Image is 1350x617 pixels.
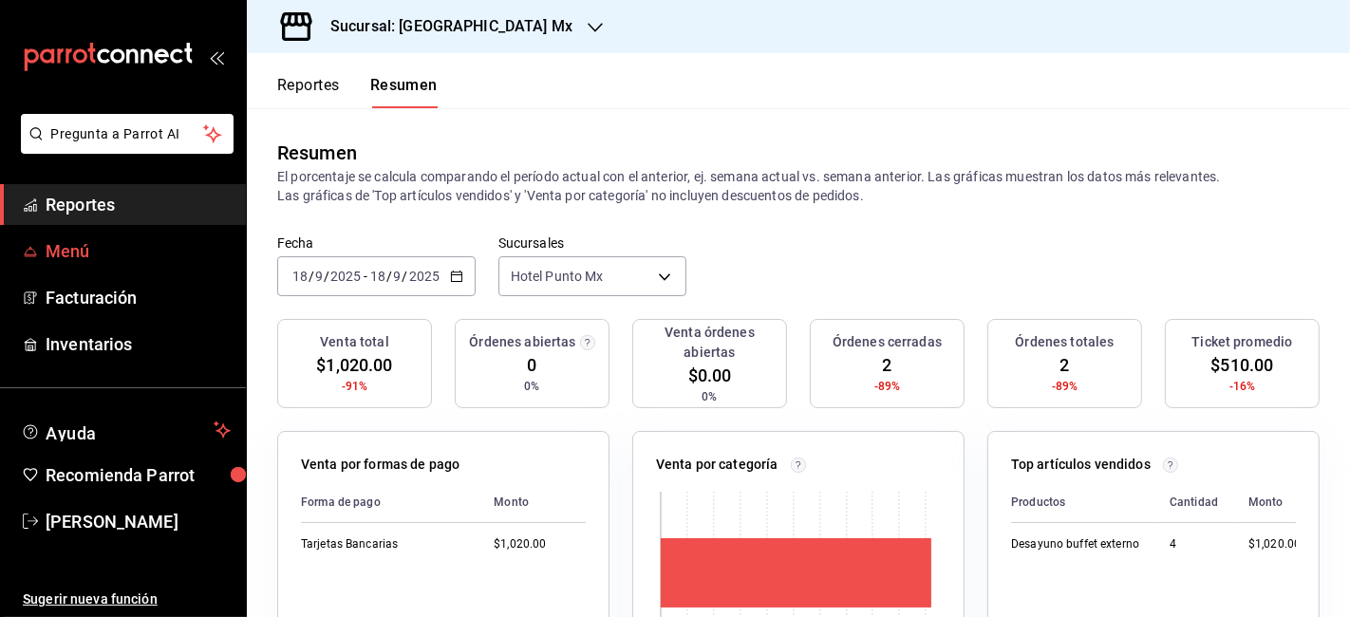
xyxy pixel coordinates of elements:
[277,167,1320,205] p: El porcentaje se calcula comparando el período actual con el anterior, ej. semana actual vs. sema...
[23,589,231,609] span: Sugerir nueva función
[315,15,572,38] h3: Sucursal: [GEOGRAPHIC_DATA] Mx
[1192,332,1293,352] h3: Ticket promedio
[51,124,204,144] span: Pregunta a Parrot AI
[13,138,234,158] a: Pregunta a Parrot AI
[277,237,476,251] label: Fecha
[314,269,324,284] input: --
[478,482,586,523] th: Monto
[46,285,231,310] span: Facturación
[393,269,403,284] input: --
[1248,536,1301,552] div: $1,020.00
[46,419,206,441] span: Ayuda
[301,455,459,475] p: Venta por formas de pago
[1011,536,1139,552] div: Desayuno buffet externo
[309,269,314,284] span: /
[1233,482,1301,523] th: Monto
[874,378,901,395] span: -89%
[641,323,778,363] h3: Venta órdenes abiertas
[1059,352,1069,378] span: 2
[291,269,309,284] input: --
[1011,455,1151,475] p: Top artículos vendidos
[498,237,686,251] label: Sucursales
[511,267,604,286] span: Hotel Punto Mx
[46,238,231,264] span: Menú
[21,114,234,154] button: Pregunta a Parrot AI
[364,269,367,284] span: -
[324,269,329,284] span: /
[277,76,438,108] div: navigation tabs
[1016,332,1115,352] h3: Órdenes totales
[702,388,717,405] span: 0%
[277,76,340,108] button: Reportes
[656,455,778,475] p: Venta por categoría
[46,192,231,217] span: Reportes
[342,378,368,395] span: -91%
[469,332,575,352] h3: Órdenes abiertas
[46,462,231,488] span: Recomienda Parrot
[1052,378,1078,395] span: -89%
[1154,482,1233,523] th: Cantidad
[1170,536,1218,552] div: 4
[386,269,392,284] span: /
[833,332,942,352] h3: Órdenes cerradas
[403,269,408,284] span: /
[1229,378,1256,395] span: -16%
[1211,352,1274,378] span: $510.00
[316,352,392,378] span: $1,020.00
[369,269,386,284] input: --
[524,378,539,395] span: 0%
[209,49,224,65] button: open_drawer_menu
[329,269,362,284] input: ----
[370,76,438,108] button: Resumen
[882,352,891,378] span: 2
[688,363,732,388] span: $0.00
[494,536,586,552] div: $1,020.00
[408,269,441,284] input: ----
[277,139,357,167] div: Resumen
[320,332,388,352] h3: Venta total
[301,536,463,552] div: Tarjetas Bancarias
[46,509,231,534] span: [PERSON_NAME]
[46,331,231,357] span: Inventarios
[301,482,478,523] th: Forma de pago
[1011,482,1154,523] th: Productos
[527,352,536,378] span: 0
